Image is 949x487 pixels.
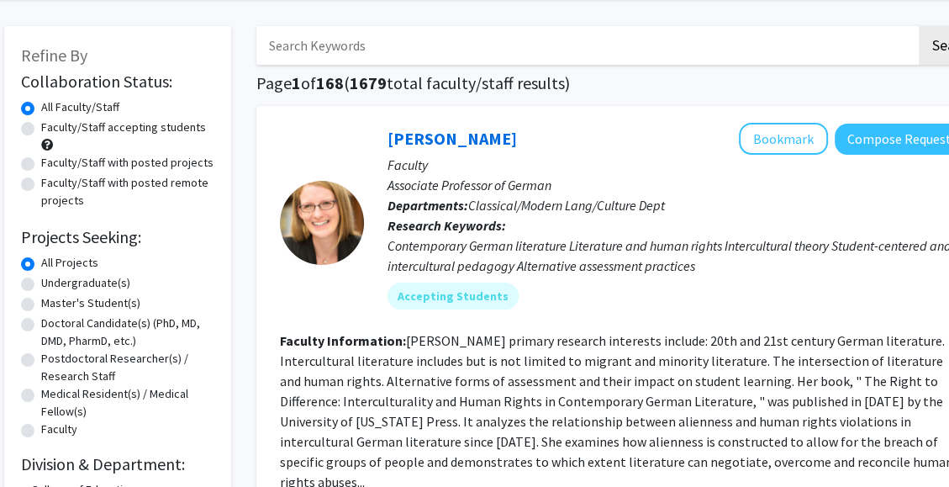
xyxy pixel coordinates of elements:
h2: Division & Department: [21,454,214,474]
h2: Projects Seeking: [21,227,214,247]
label: Faculty/Staff accepting students [41,119,206,136]
h2: Collaboration Status: [21,71,214,92]
label: All Projects [41,254,98,272]
span: 1 [292,72,301,93]
button: Add Nicole Coleman to Bookmarks [739,123,828,155]
label: Undergraduate(s) [41,274,130,292]
b: Research Keywords: [388,217,506,234]
label: All Faculty/Staff [41,98,119,116]
label: Faculty/Staff with posted remote projects [41,174,214,209]
b: Departments: [388,197,468,214]
span: Classical/Modern Lang/Culture Dept [468,197,665,214]
span: Refine By [21,45,87,66]
a: [PERSON_NAME] [388,128,517,149]
label: Doctoral Candidate(s) (PhD, MD, DMD, PharmD, etc.) [41,315,214,350]
label: Postdoctoral Researcher(s) / Research Staff [41,350,214,385]
b: Faculty Information: [280,332,406,349]
mat-chip: Accepting Students [388,283,519,310]
label: Faculty/Staff with posted projects [41,154,214,172]
input: Search Keywords [256,26,916,65]
iframe: Chat [13,411,71,474]
span: 168 [316,72,344,93]
label: Master's Student(s) [41,294,140,312]
label: Medical Resident(s) / Medical Fellow(s) [41,385,214,421]
span: 1679 [350,72,387,93]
